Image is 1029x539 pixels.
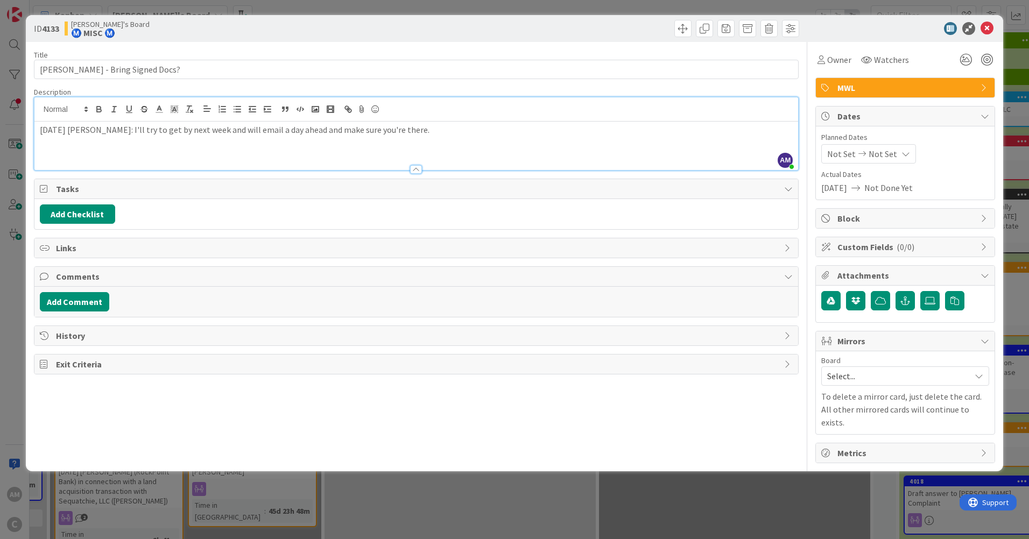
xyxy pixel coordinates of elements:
[837,269,975,282] span: Attachments
[874,53,909,66] span: Watchers
[34,60,799,79] input: type card name here...
[778,153,793,168] span: AM
[837,81,975,94] span: MWL
[837,212,975,225] span: Block
[827,368,965,384] span: Select...
[827,53,851,66] span: Owner
[71,29,150,37] b: Ⓜ️ MISC Ⓜ️
[837,446,975,459] span: Metrics
[56,270,779,283] span: Comments
[42,23,59,34] b: 4133
[821,390,989,429] p: To delete a mirror card, just delete the card. All other mirrored cards will continue to exists.
[71,20,150,29] span: [PERSON_NAME]'s Board
[827,147,856,160] span: Not Set
[56,358,779,371] span: Exit Criteria
[56,182,779,195] span: Tasks
[34,50,48,60] label: Title
[821,169,989,180] span: Actual Dates
[40,124,793,136] p: [DATE] [PERSON_NAME]: I'll try to get by next week and will email a day ahead and make sure you'r...
[837,110,975,123] span: Dates
[864,181,913,194] span: Not Done Yet
[40,204,115,224] button: Add Checklist
[821,132,989,143] span: Planned Dates
[837,335,975,347] span: Mirrors
[837,240,975,253] span: Custom Fields
[56,242,779,254] span: Links
[821,181,847,194] span: [DATE]
[821,357,841,364] span: Board
[869,147,897,160] span: Not Set
[56,329,779,342] span: History
[40,292,109,311] button: Add Comment
[34,87,71,97] span: Description
[897,242,914,252] span: ( 0/0 )
[34,22,59,35] span: ID
[23,2,49,15] span: Support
